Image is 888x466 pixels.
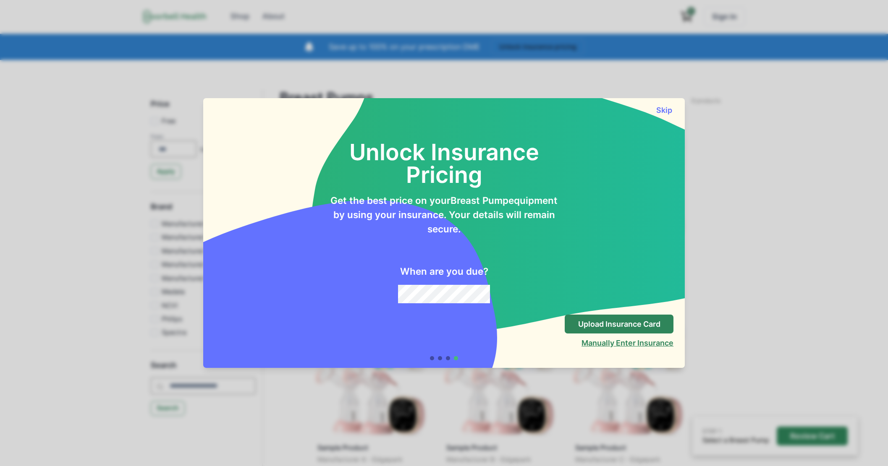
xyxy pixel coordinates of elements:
button: Manually Enter Insurance [582,338,673,347]
button: Upload Insurance Card [565,315,673,333]
button: Skip [655,106,673,115]
p: Upload Insurance Card [578,320,660,329]
h2: Unlock Insurance Pricing [329,118,559,186]
h2: When are you due? [400,266,488,277]
p: Get the best price on your Breast Pump equipment by using your insurance. Your details will remai... [329,193,559,236]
